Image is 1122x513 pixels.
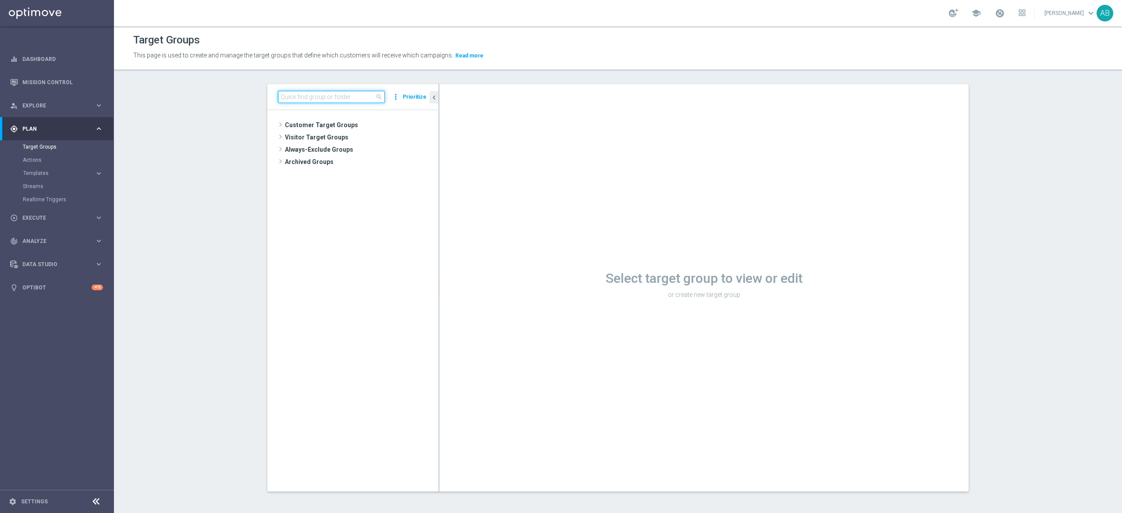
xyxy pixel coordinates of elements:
i: play_circle_outline [10,214,18,222]
span: Visitor Target Groups [285,131,438,143]
input: Quick find group or folder [278,91,385,103]
h1: Target Groups [133,34,200,46]
span: Analyze [22,239,95,244]
div: Streams [23,180,113,193]
span: Plan [22,126,95,132]
div: Templates [23,171,95,176]
span: Archived Groups [285,156,438,168]
p: or create new target group [440,291,969,299]
button: lightbulb Optibot +10 [10,284,103,291]
div: Execute [10,214,95,222]
div: Templates [23,167,113,180]
div: Actions [23,153,113,167]
i: lightbulb [10,284,18,292]
span: Execute [22,215,95,221]
a: Realtime Triggers [23,196,91,203]
a: Dashboard [22,47,103,71]
div: Plan [10,125,95,133]
button: gps_fixed Plan keyboard_arrow_right [10,125,103,132]
div: Realtime Triggers [23,193,113,206]
button: Data Studio keyboard_arrow_right [10,261,103,268]
button: Templates keyboard_arrow_right [23,170,103,177]
a: Optibot [22,276,92,299]
i: keyboard_arrow_right [95,260,103,268]
h1: Select target group to view or edit [440,271,969,286]
button: Prioritize [401,91,428,103]
button: play_circle_outline Execute keyboard_arrow_right [10,214,103,221]
span: Customer Target Groups [285,119,438,131]
button: chevron_left [430,91,438,103]
i: keyboard_arrow_right [95,169,103,178]
span: Templates [23,171,86,176]
i: keyboard_arrow_right [95,101,103,110]
span: Always-Exclude Groups [285,143,438,156]
span: This page is used to create and manage the target groups that define which customers will receive... [133,52,453,59]
div: +10 [92,285,103,290]
div: AB [1097,5,1113,21]
div: Mission Control [10,71,103,94]
span: keyboard_arrow_down [1086,8,1096,18]
button: person_search Explore keyboard_arrow_right [10,102,103,109]
i: keyboard_arrow_right [95,237,103,245]
i: keyboard_arrow_right [95,125,103,133]
a: Mission Control [22,71,103,94]
div: Data Studio [10,260,95,268]
i: equalizer [10,55,18,63]
a: Streams [23,183,91,190]
i: chevron_left [430,93,438,102]
span: search [376,93,383,100]
i: settings [9,498,17,506]
i: person_search [10,102,18,110]
div: Analyze [10,237,95,245]
div: Optibot [10,276,103,299]
i: keyboard_arrow_right [95,214,103,222]
button: Mission Control [10,79,103,86]
button: track_changes Analyze keyboard_arrow_right [10,238,103,245]
a: [PERSON_NAME]keyboard_arrow_down [1044,7,1097,20]
i: more_vert [391,91,400,103]
button: Read more [454,51,484,61]
div: Explore [10,102,95,110]
div: Dashboard [10,47,103,71]
a: Target Groups [23,143,91,150]
button: equalizer Dashboard [10,56,103,63]
i: track_changes [10,237,18,245]
a: Settings [21,499,48,504]
i: gps_fixed [10,125,18,133]
a: Actions [23,157,91,164]
div: Target Groups [23,140,113,153]
span: Explore [22,103,95,108]
span: Data Studio [22,262,95,267]
span: school [971,8,981,18]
